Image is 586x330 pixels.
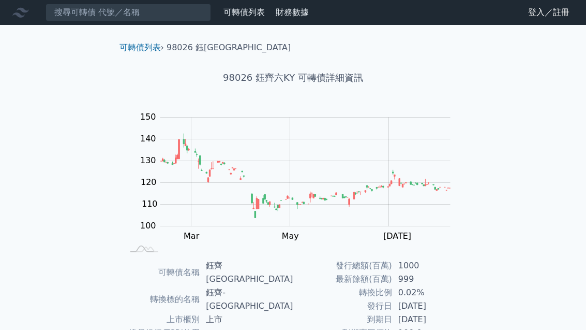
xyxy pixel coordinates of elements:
[282,231,299,241] tspan: May
[392,259,463,272] td: 1000
[392,313,463,326] td: [DATE]
[392,272,463,286] td: 999
[392,299,463,313] td: [DATE]
[119,41,164,54] li: ›
[276,7,309,17] a: 財務數據
[124,313,200,326] td: 上市櫃別
[135,112,466,241] g: Chart
[200,259,293,286] td: 鈺齊[GEOGRAPHIC_DATA]
[200,286,293,313] td: 鈺齊-[GEOGRAPHIC_DATA]
[140,134,156,144] tspan: 140
[124,286,200,313] td: 轉換標的名稱
[293,313,392,326] td: 到期日
[111,70,475,85] h1: 98026 鈺齊六KY 可轉債詳細資訊
[200,313,293,326] td: 上市
[140,221,156,231] tspan: 100
[119,42,161,52] a: 可轉債列表
[383,231,411,241] tspan: [DATE]
[392,286,463,299] td: 0.02%
[141,177,157,187] tspan: 120
[140,155,156,165] tspan: 130
[142,199,158,209] tspan: 110
[124,259,200,286] td: 可轉債名稱
[223,7,265,17] a: 可轉債列表
[293,259,392,272] td: 發行總額(百萬)
[520,4,578,21] a: 登入／註冊
[293,299,392,313] td: 發行日
[293,286,392,299] td: 轉換比例
[293,272,392,286] td: 最新餘額(百萬)
[46,4,211,21] input: 搜尋可轉債 代號／名稱
[167,41,291,54] li: 98026 鈺[GEOGRAPHIC_DATA]
[184,231,200,241] tspan: Mar
[140,112,156,122] tspan: 150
